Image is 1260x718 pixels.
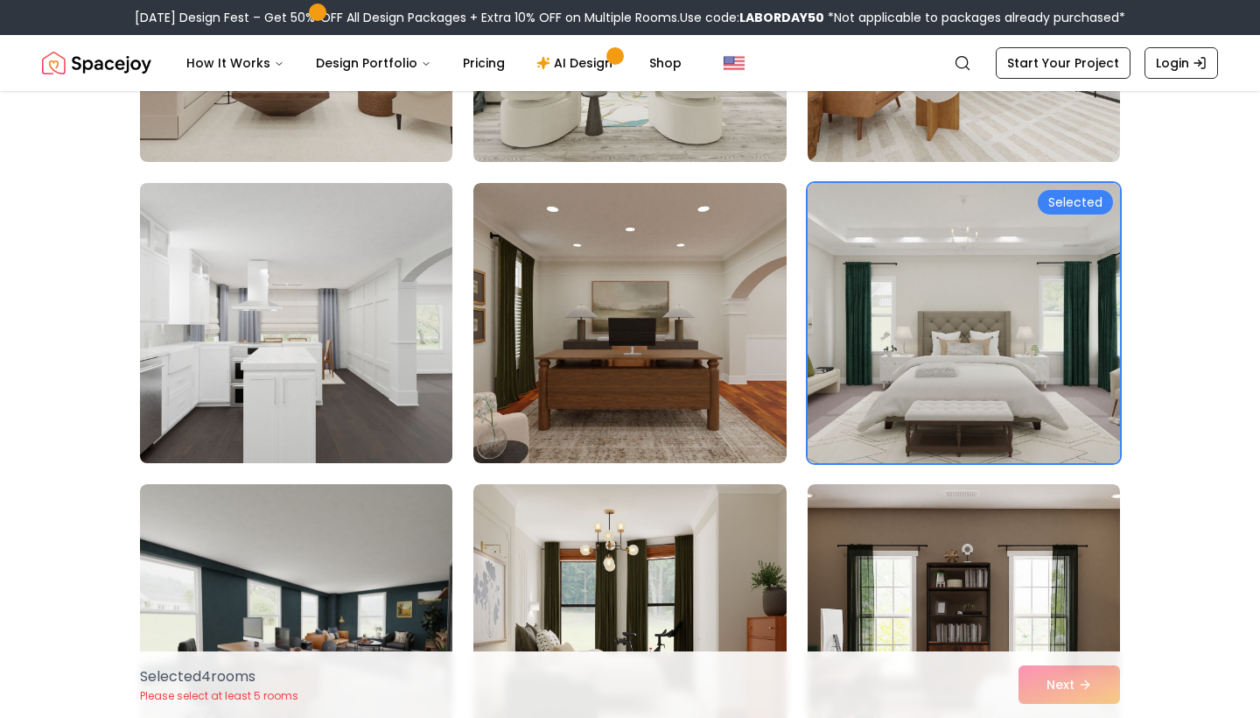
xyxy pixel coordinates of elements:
div: [DATE] Design Fest – Get 50% OFF All Design Packages + Extra 10% OFF on Multiple Rooms. [135,9,1125,26]
nav: Global [42,35,1218,91]
span: *Not applicable to packages already purchased* [824,9,1125,26]
img: Room room-68 [473,183,786,463]
a: AI Design [522,46,632,81]
a: Login [1144,47,1218,79]
button: Design Portfolio [302,46,445,81]
b: LABORDAY50 [739,9,824,26]
span: Use code: [680,9,824,26]
nav: Main [172,46,696,81]
p: Selected 4 room s [140,666,298,687]
img: United States [724,53,745,74]
a: Start Your Project [996,47,1130,79]
a: Shop [635,46,696,81]
a: Pricing [449,46,519,81]
a: Spacejoy [42,46,151,81]
div: Selected [1038,190,1113,215]
img: Room room-69 [808,183,1120,463]
p: Please select at least 5 rooms [140,689,298,703]
button: How It Works [172,46,298,81]
img: Spacejoy Logo [42,46,151,81]
img: Room room-67 [132,176,460,470]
